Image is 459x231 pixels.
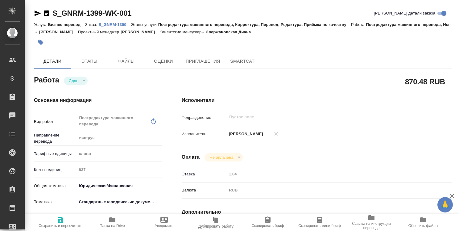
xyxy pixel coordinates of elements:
[251,224,284,228] span: Скопировать бриф
[208,155,235,160] button: Не оплачена
[182,171,227,177] p: Ставка
[39,224,82,228] span: Сохранить и пересчитать
[86,214,138,231] button: Папка на Drive
[112,57,141,65] span: Файлы
[76,197,162,207] div: Стандартные юридические документы, договоры, уставы
[229,113,415,121] input: Пустое поле
[34,151,76,157] p: Тарифные единицы
[190,214,242,231] button: Дублировать работу
[205,153,242,162] div: Сдан
[78,30,121,34] p: Проектный менеджер
[34,183,76,189] p: Общая тематика
[131,22,158,27] p: Этапы услуги
[34,132,76,145] p: Направление перевода
[159,30,206,34] p: Клиентские менеджеры
[206,30,255,34] p: Звержановская Диана
[98,22,131,27] a: S_GNRM-1399
[34,119,76,125] p: Вид работ
[75,57,104,65] span: Этапы
[43,10,50,17] button: Скопировать ссылку
[405,76,445,87] h2: 870.48 RUB
[100,224,125,228] span: Папка на Drive
[227,170,430,178] input: Пустое поле
[227,131,263,137] p: [PERSON_NAME]
[186,57,220,65] span: Приглашения
[437,197,453,212] button: 🙏
[298,224,341,228] span: Скопировать мини-бриф
[76,165,162,174] input: Пустое поле
[182,97,452,104] h4: Исполнители
[121,30,159,34] p: [PERSON_NAME]
[34,167,76,173] p: Кол-во единиц
[76,149,162,159] div: слово
[242,214,294,231] button: Скопировать бриф
[64,77,88,85] div: Сдан
[38,57,67,65] span: Детали
[149,57,178,65] span: Оценки
[182,187,227,193] p: Валюта
[228,57,257,65] span: SmartCat
[67,78,80,83] button: Сдан
[440,198,450,211] span: 🙏
[34,199,76,205] p: Тематика
[408,224,438,228] span: Обновить файлы
[397,214,449,231] button: Обновить файлы
[294,214,345,231] button: Скопировать мини-бриф
[34,36,48,49] button: Добавить тэг
[155,224,173,228] span: Уведомить
[351,22,366,27] p: Работа
[34,10,41,17] button: Скопировать ссылку для ЯМессенджера
[182,153,200,161] h4: Оплата
[227,185,430,195] div: RUB
[182,208,452,216] h4: Дополнительно
[182,131,227,137] p: Исполнитель
[34,97,157,104] h4: Основная информация
[34,74,59,85] h2: Работа
[138,214,190,231] button: Уведомить
[85,22,98,27] p: Заказ:
[35,214,86,231] button: Сохранить и пересчитать
[48,22,85,27] p: Бизнес перевод
[76,181,162,191] div: Юридическая/Финансовая
[349,221,394,230] span: Ссылка на инструкции перевода
[158,22,351,27] p: Постредактура машинного перевода, Корректура, Перевод, Редактура, Приёмка по качеству
[182,115,227,121] p: Подразделение
[34,22,48,27] p: Услуга
[52,9,131,17] a: S_GNRM-1399-WK-001
[345,214,397,231] button: Ссылка на инструкции перевода
[374,10,435,16] span: [PERSON_NAME] детали заказа
[198,224,234,229] span: Дублировать работу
